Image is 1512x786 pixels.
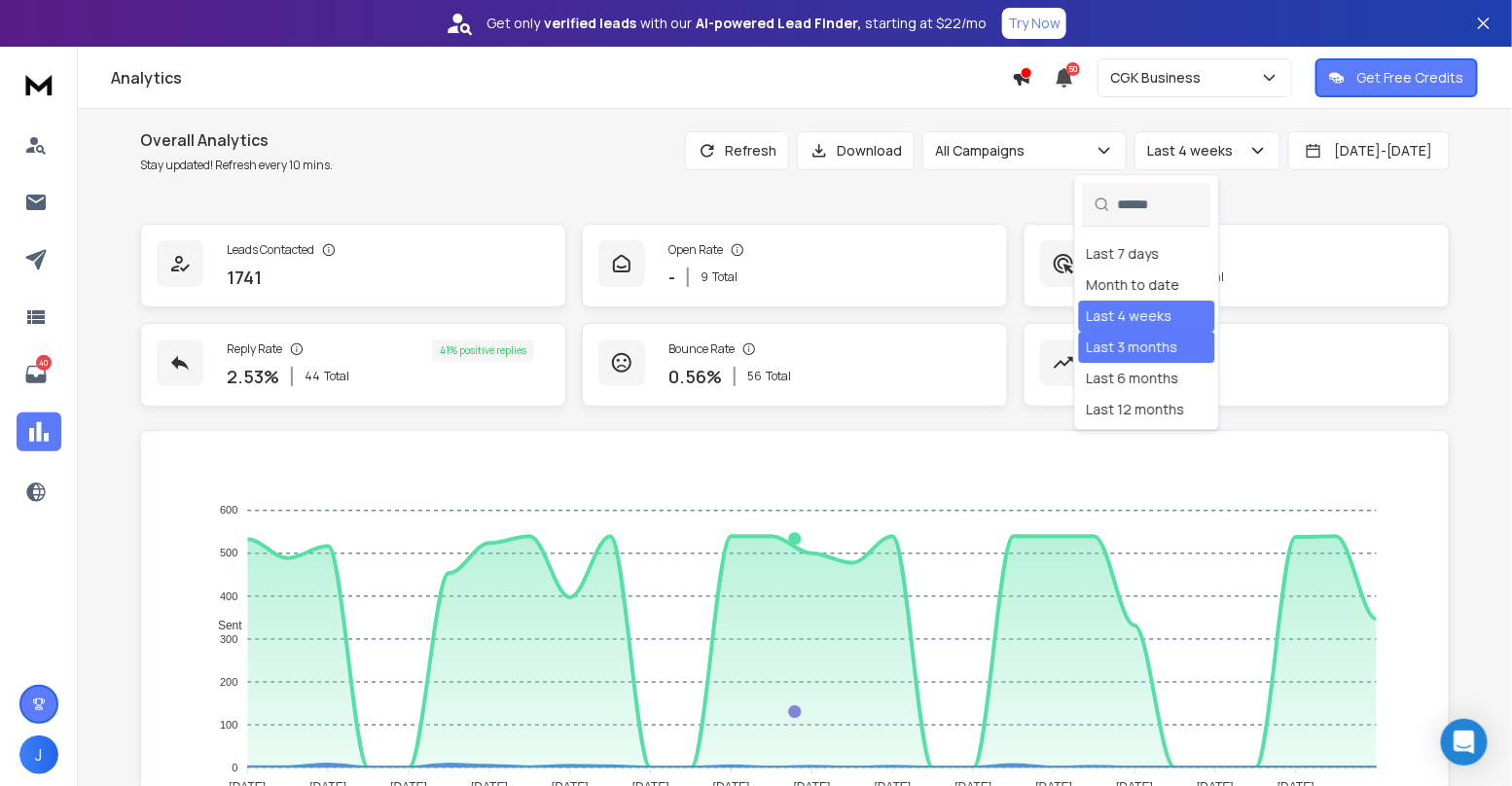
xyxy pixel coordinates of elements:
[140,323,566,407] a: Reply Rate2.53%44Total41% positive replies
[19,66,58,102] img: logo
[324,369,349,384] span: Total
[544,14,636,33] strong: verified leads
[220,590,237,602] tspan: 400
[1087,369,1179,388] div: Last 6 months
[1024,323,1450,407] a: Opportunities18$1800
[685,131,789,170] button: Refresh
[227,264,262,291] p: 1741
[19,735,58,774] button: J
[1147,141,1241,161] p: Last 4 weeks
[111,66,1012,89] h1: Analytics
[696,14,861,33] strong: AI-powered Lead Finder,
[725,141,776,161] p: Refresh
[797,131,915,170] button: Download
[232,762,237,773] tspan: 0
[203,619,242,632] span: Sent
[227,363,279,390] p: 2.53 %
[17,355,55,394] a: 40
[227,242,314,258] p: Leads Contacted
[305,369,320,384] span: 44
[668,341,735,357] p: Bounce Rate
[140,158,333,173] p: Stay updated! Refresh every 10 mins.
[1087,400,1185,419] div: Last 12 months
[227,341,282,357] p: Reply Rate
[220,633,237,645] tspan: 300
[220,719,237,731] tspan: 100
[486,14,987,33] p: Get only with our starting at $22/mo
[701,269,708,285] span: 9
[1066,62,1080,76] span: 50
[140,128,333,152] h1: Overall Analytics
[582,323,1008,407] a: Bounce Rate0.56%56Total
[668,363,722,390] p: 0.56 %
[668,264,675,291] p: -
[1315,58,1478,97] button: Get Free Credits
[1087,275,1180,295] div: Month to date
[140,224,566,307] a: Leads Contacted1741
[1087,306,1172,326] div: Last 4 weeks
[1288,131,1450,170] button: [DATE]-[DATE]
[1356,68,1464,88] p: Get Free Credits
[36,355,52,371] p: 40
[220,676,237,688] tspan: 200
[668,242,723,258] p: Open Rate
[1110,68,1208,88] p: CGK Business
[766,369,791,384] span: Total
[1024,224,1450,307] a: Click Rate0.00%0 Total
[220,505,237,517] tspan: 600
[1002,8,1066,39] button: Try Now
[220,548,237,559] tspan: 500
[1008,14,1061,33] p: Try Now
[1087,338,1178,357] div: Last 3 months
[582,224,1008,307] a: Open Rate-9Total
[712,269,738,285] span: Total
[747,369,762,384] span: 56
[935,141,1032,161] p: All Campaigns
[837,141,902,161] p: Download
[1441,719,1488,766] div: Open Intercom Messenger
[432,339,534,362] div: 41 % positive replies
[1087,244,1160,264] div: Last 7 days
